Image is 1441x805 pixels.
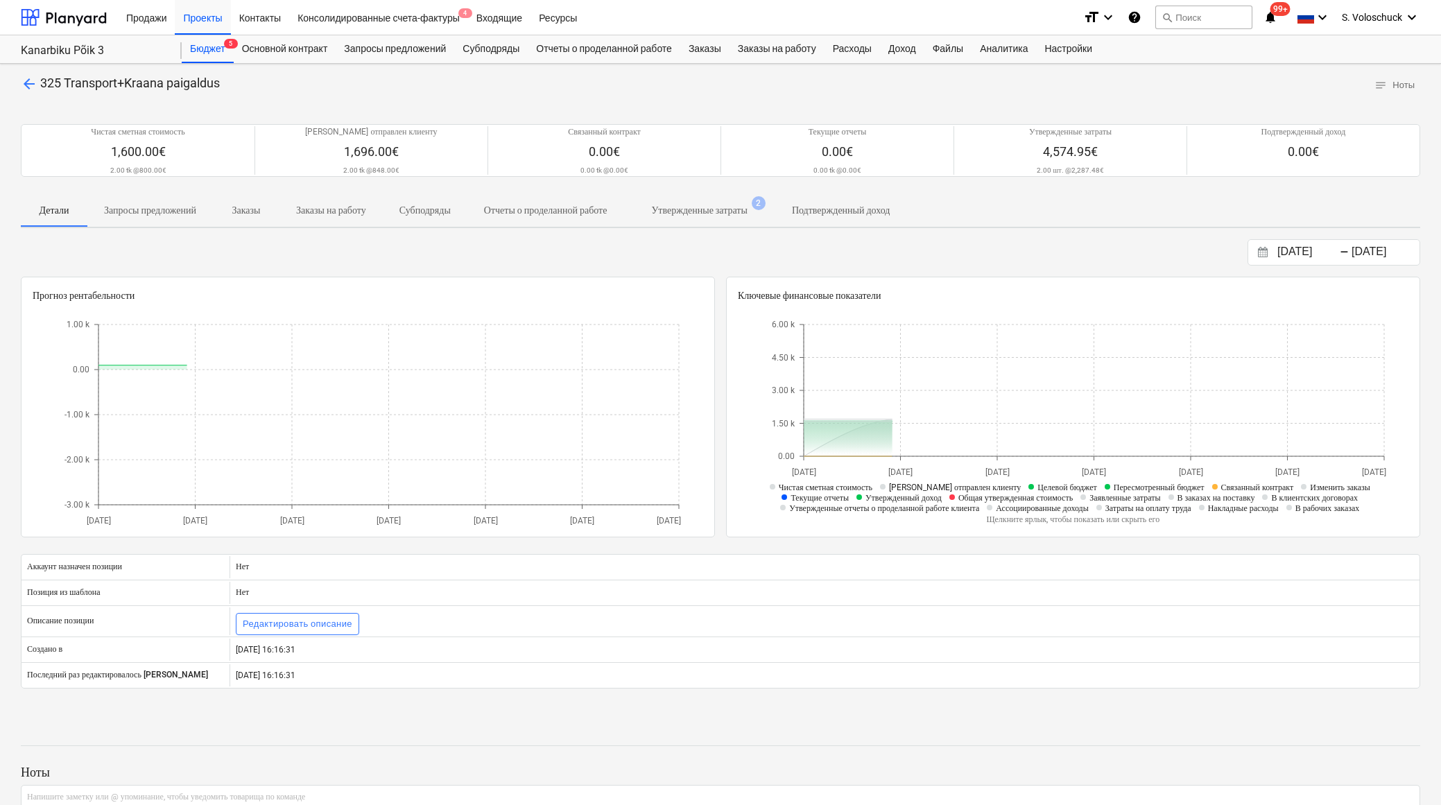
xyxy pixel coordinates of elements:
span: Ноты [1374,78,1415,94]
span: 4 [458,8,472,18]
p: Щелкните ярлык, чтобы показать или скрыть его [762,514,1384,526]
p: Создано в [27,643,62,655]
div: [DATE] 16:16:31 [230,639,1420,661]
span: Целевой бюджет [1037,483,1097,492]
div: Редактировать описание [243,616,352,632]
tspan: [DATE] [1082,467,1106,476]
tspan: 0.00 [73,365,89,374]
p: Заказы на работу [296,203,366,218]
tspan: [DATE] [377,515,401,525]
p: 2.00 tk @ 848.00€ [343,166,399,175]
tspan: 0.00 [778,451,795,461]
p: Запросы предложений [104,203,196,218]
span: Затраты на оплату труда [1105,503,1191,513]
span: Ассоциированные доходы [996,503,1089,513]
tspan: [DATE] [86,515,110,525]
a: Отчеты о проделанной работе [528,35,680,63]
p: Детали [37,203,71,218]
a: Субподряды [454,35,528,63]
tspan: -1.00 k [64,410,90,419]
i: format_size [1083,9,1100,26]
tspan: [DATE] [656,515,680,525]
a: Основной контракт [234,35,336,63]
span: В заказах на поставку [1177,493,1255,503]
span: notes [1374,79,1387,92]
span: В клиентских договорах [1271,493,1358,503]
tspan: 3.00 k [772,386,795,395]
p: Последний раз редактировалось [PERSON_NAME] [27,669,208,681]
tspan: [DATE] [1275,467,1300,476]
span: Текущие отчеты [791,493,849,503]
a: Доход [880,35,924,63]
input: Дата окончания [1349,243,1420,262]
p: Текущие отчеты [809,126,867,138]
button: Редактировать описание [236,613,359,635]
span: 1,600.00€ [111,144,166,159]
span: Утвержденные отчеты о проделанной работе клиента [789,503,979,513]
tspan: 6.00 k [772,320,795,329]
span: 5 [224,39,238,49]
p: Субподряды [399,203,451,218]
span: 0.00€ [589,144,620,159]
p: 0.00 tk @ 0.00€ [580,166,628,175]
span: В рабочих заказах [1295,503,1360,513]
input: Дата начала [1275,243,1345,262]
tspan: [DATE] [791,467,816,476]
div: Нет [230,556,1420,578]
span: 0.00€ [822,144,853,159]
a: Настройки [1036,35,1101,63]
p: Подтвержденный доход [1261,126,1346,138]
p: [PERSON_NAME] отправлен клиенту [305,126,437,138]
p: Аккаунт назначен позиции [27,561,122,573]
p: Прогноз рентабельности [33,288,703,303]
span: S. Voloschuck [1342,12,1402,23]
span: Чистая сметная стоимость [779,483,872,492]
tspan: 1.50 k [772,419,795,429]
div: [DATE] 16:16:31 [230,664,1420,686]
tspan: 1.00 k [67,320,90,329]
span: 2 [752,196,766,210]
i: keyboard_arrow_down [1100,9,1116,26]
div: - [1340,248,1349,257]
a: Расходы [825,35,880,63]
a: Аналитика [972,35,1036,63]
span: [PERSON_NAME] отправлен клиенту [889,483,1021,492]
span: search [1162,12,1173,23]
p: Ключевые финансовые показатели [738,288,1408,303]
tspan: [DATE] [473,515,497,525]
p: Позиция из шаблона [27,587,100,598]
p: Отчеты о проделанной работе [484,203,607,218]
span: Заявленные затраты [1089,493,1160,503]
div: Заказы на работу [730,35,825,63]
span: 4,574.95€ [1043,144,1098,159]
button: Ноты [1369,75,1420,96]
p: Связанный контракт [568,126,641,138]
div: Бюджет [182,35,234,63]
tspan: [DATE] [183,515,207,525]
tspan: [DATE] [888,467,913,476]
tspan: [DATE] [279,515,304,525]
tspan: -3.00 k [64,500,90,510]
i: notifications [1263,9,1277,26]
i: keyboard_arrow_down [1314,9,1331,26]
div: Нет [230,582,1420,604]
tspan: [DATE] [570,515,594,525]
div: Заказы [680,35,730,63]
span: arrow_back [21,76,37,92]
span: Накладные расходы [1208,503,1279,513]
a: Запросы предложений [336,35,454,63]
a: Файлы [924,35,972,63]
span: Утвержденный доход [865,493,942,503]
p: 2.00 шт. @ 2,287.48€ [1037,166,1103,175]
span: 0.00€ [1288,144,1319,159]
p: Описание позиции [27,615,94,627]
p: Заказы [230,203,263,218]
tspan: [DATE] [985,467,1009,476]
